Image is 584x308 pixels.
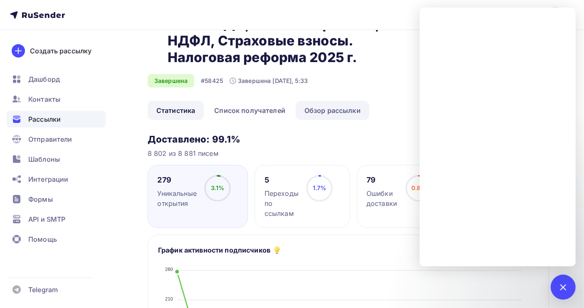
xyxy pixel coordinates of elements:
span: 3.1% [211,184,225,191]
a: Дашборд [7,71,106,88]
span: Шаблоны [28,154,60,164]
tspan: 210 [165,296,173,301]
div: Завершена [148,74,194,88]
span: Контакты [28,94,60,104]
div: 5 [265,175,299,185]
div: Ошибки доставки [366,188,398,208]
a: Отправители [7,131,106,148]
span: Формы [28,194,53,204]
a: Рассылки [7,111,106,128]
tspan: 280 [165,267,173,272]
div: Завершена [DATE], 5:33 [230,77,308,85]
span: Дашборд [28,74,60,84]
span: API и SMTP [28,214,65,224]
h5: График активности подписчиков [158,245,270,255]
a: Шаблоны [7,151,106,168]
div: 79 [366,175,398,185]
span: Telegram [28,285,58,295]
a: Обзор рассылки [296,101,369,120]
div: Создать рассылку [30,46,92,56]
h3: Доставлено: 99.1% [148,133,549,145]
a: Статистика [148,101,204,120]
a: Формы [7,191,106,208]
div: Переходы по ссылкам [265,188,299,218]
span: 0.8% [411,184,427,191]
div: 279 [158,175,197,185]
div: Уникальные открытия [158,188,197,208]
a: Контакты [7,91,106,108]
span: 1.7% [313,184,327,191]
span: Интеграции [28,174,68,184]
span: Рассылки [28,114,61,124]
a: [EMAIL_ADDRESS][DOMAIN_NAME] [440,7,574,23]
span: Отправители [28,134,72,144]
span: Помощь [28,234,57,244]
div: 8 802 из 8 881 писем [148,148,549,158]
a: Список получателей [205,101,294,120]
div: #58425 [201,77,223,85]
